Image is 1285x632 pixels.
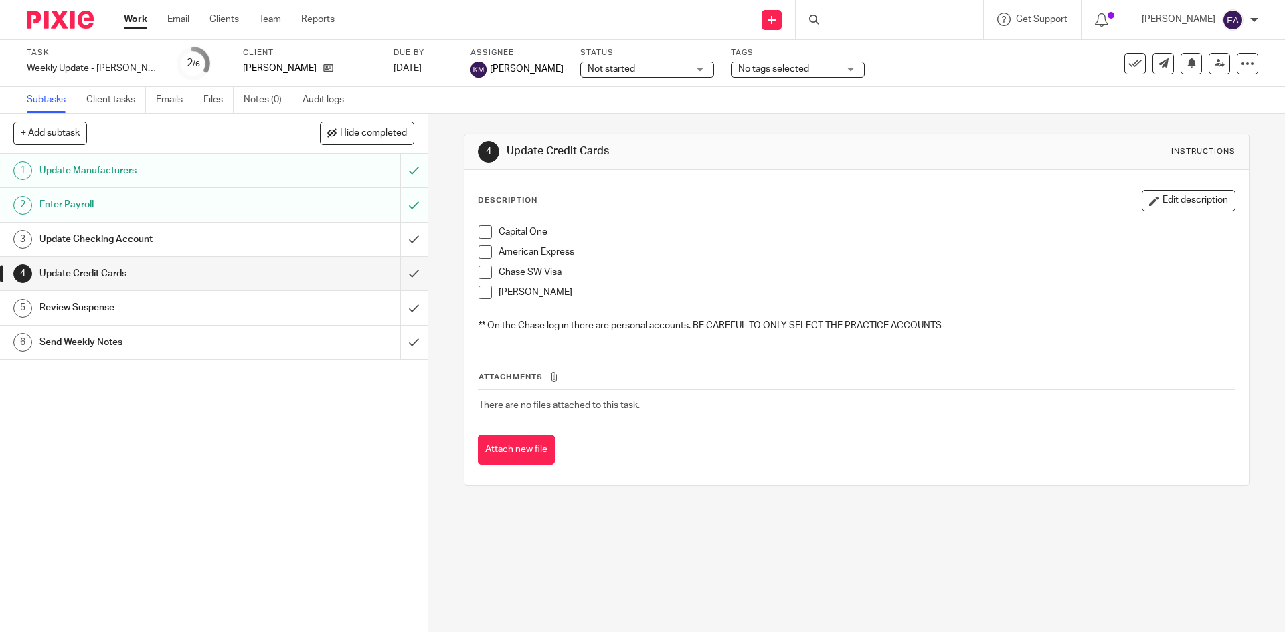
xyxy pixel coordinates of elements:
[39,195,271,215] h1: Enter Payroll
[167,13,189,26] a: Email
[13,196,32,215] div: 2
[203,87,234,113] a: Files
[580,47,714,58] label: Status
[478,435,555,465] button: Attach new file
[39,332,271,352] h1: Send Weekly Notes
[479,319,1234,332] p: ** On the Chase log in there are personal accounts. BE CAREFUL TO ONLY SELECT THE PRACTICE ACCOUNTS
[470,62,487,78] img: svg%3E
[39,298,271,318] h1: Review Suspense
[243,47,377,58] label: Client
[13,122,87,144] button: + Add subtask
[27,47,161,58] label: Task
[13,230,32,249] div: 3
[490,62,564,76] span: [PERSON_NAME]
[394,47,454,58] label: Due by
[1222,9,1244,31] img: svg%3E
[1016,15,1067,24] span: Get Support
[193,60,200,68] small: /6
[86,87,146,113] a: Client tasks
[259,13,281,26] a: Team
[156,87,193,113] a: Emails
[39,264,271,284] h1: Update Credit Cards
[479,401,640,410] span: There are no files attached to this task.
[27,11,94,29] img: Pixie
[394,64,422,73] span: [DATE]
[301,13,335,26] a: Reports
[320,122,414,144] button: Hide completed
[13,161,32,180] div: 1
[507,144,885,159] h1: Update Credit Cards
[187,56,200,71] div: 2
[13,299,32,318] div: 5
[1142,190,1235,211] button: Edit description
[13,333,32,352] div: 6
[470,47,564,58] label: Assignee
[588,64,635,74] span: Not started
[499,245,1234,259] p: American Express
[27,62,161,75] div: Weekly Update - [PERSON_NAME]
[478,141,499,163] div: 4
[499,286,1234,299] p: [PERSON_NAME]
[39,161,271,181] h1: Update Manufacturers
[243,62,317,75] p: [PERSON_NAME]
[124,13,147,26] a: Work
[478,195,537,206] p: Description
[209,13,239,26] a: Clients
[303,87,354,113] a: Audit logs
[13,264,32,283] div: 4
[738,64,809,74] span: No tags selected
[340,128,407,139] span: Hide completed
[244,87,292,113] a: Notes (0)
[499,225,1234,239] p: Capital One
[39,229,271,249] h1: Update Checking Account
[27,87,76,113] a: Subtasks
[27,62,161,75] div: Weekly Update - McGlothlin
[1142,13,1215,26] p: [PERSON_NAME]
[731,47,865,58] label: Tags
[499,266,1234,279] p: Chase SW Visa
[1171,146,1235,157] div: Instructions
[479,373,543,381] span: Attachments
